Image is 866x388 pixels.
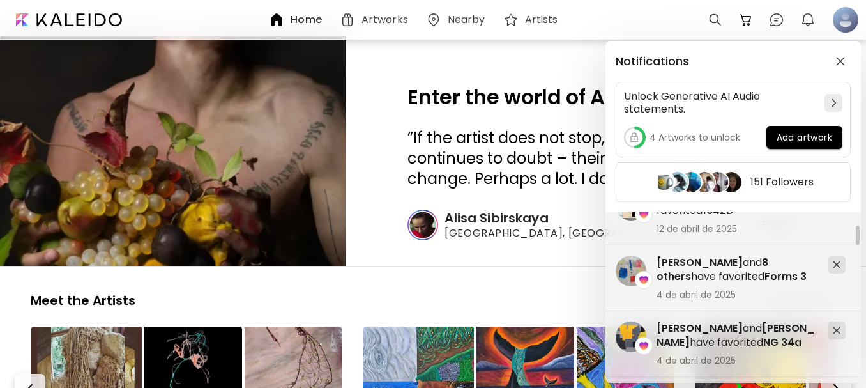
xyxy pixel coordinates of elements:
[657,321,815,350] span: [PERSON_NAME]
[830,51,851,72] button: closeButton
[777,131,832,144] span: Add artwork
[836,57,845,66] img: closeButton
[657,255,743,270] span: [PERSON_NAME]
[657,256,817,284] h5: and have favorited
[624,90,819,116] h5: Unlock Generative AI Audio statements.
[832,99,836,107] img: chevron
[657,289,817,300] span: 4 de abril de 2025
[616,55,689,68] h5: Notifications
[766,126,842,149] button: Add artwork
[657,322,817,350] h5: and have favorited
[762,255,768,270] span: 8
[657,355,817,366] span: 4 de abril de 2025
[657,223,817,235] span: 12 de abril de 2025
[764,269,807,284] span: Forms 3
[750,176,814,189] h5: 151 Followers
[657,321,743,336] span: [PERSON_NAME]
[649,131,740,144] h5: 4 Artworks to unlock
[763,335,801,350] span: NG 34a
[657,269,691,284] span: others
